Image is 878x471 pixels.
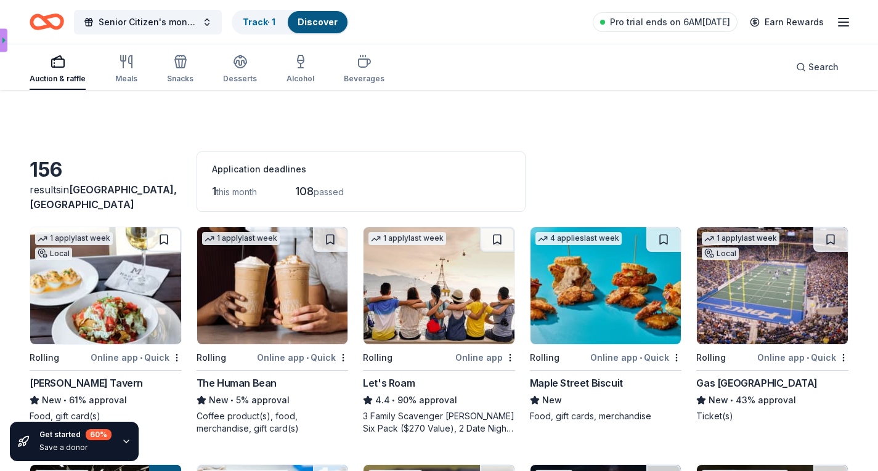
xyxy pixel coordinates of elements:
div: Food, gift cards, merchandise [530,410,682,422]
span: • [731,395,734,405]
div: Rolling [530,350,559,365]
a: Image for The Human Bean1 applylast weekRollingOnline app•QuickThe Human BeanNew•5% approvalCoffe... [197,227,349,435]
div: 1 apply last week [35,232,113,245]
span: Senior Citizen's monthly birthday bash [99,15,197,30]
button: Auction & raffle [30,49,86,90]
img: Image for The Human Bean [197,227,348,344]
a: Track· 1 [243,17,275,27]
a: Home [30,7,64,36]
a: Image for Let's Roam1 applylast weekRollingOnline appLet's Roam4.4•90% approval3 Family Scavenger... [363,227,515,435]
div: Rolling [197,350,226,365]
a: Pro trial ends on 6AM[DATE] [593,12,738,32]
div: Online app [455,350,515,365]
div: 1 apply last week [368,232,446,245]
span: New [542,393,562,408]
div: Coffee product(s), food, merchandise, gift card(s) [197,410,349,435]
div: The Human Bean [197,376,277,390]
div: Meals [115,74,137,84]
div: [PERSON_NAME] Tavern [30,376,143,390]
div: Get started [39,429,112,440]
span: this month [216,187,257,197]
div: Maple Street Biscuit [530,376,623,390]
span: • [230,395,234,405]
div: Alcohol [287,74,314,84]
div: Rolling [696,350,726,365]
button: Desserts [223,49,257,90]
button: Snacks [167,49,193,90]
div: 156 [30,158,182,182]
div: Gas [GEOGRAPHIC_DATA] [696,376,818,390]
span: • [306,353,309,363]
span: New [209,393,229,408]
span: 4.4 [375,393,390,408]
a: Discover [298,17,338,27]
div: Online app Quick [91,350,182,365]
div: Rolling [30,350,59,365]
div: 1 apply last week [202,232,280,245]
span: New [42,393,62,408]
button: Alcohol [287,49,314,90]
span: New [709,393,728,408]
button: Search [786,55,848,79]
div: results [30,182,182,212]
div: Food, gift card(s) [30,410,182,422]
div: 3 Family Scavenger [PERSON_NAME] Six Pack ($270 Value), 2 Date Night Scavenger [PERSON_NAME] Two ... [363,410,515,435]
span: [GEOGRAPHIC_DATA], [GEOGRAPHIC_DATA] [30,183,177,211]
a: Image for Marlow's Tavern1 applylast weekLocalRollingOnline app•Quick[PERSON_NAME] TavernNew•61% ... [30,227,182,422]
button: Meals [115,49,137,90]
div: Local [702,248,739,260]
span: passed [314,187,344,197]
span: Pro trial ends on 6AM[DATE] [610,15,730,30]
div: 43% approval [696,393,848,408]
div: Online app Quick [590,350,681,365]
div: 90% approval [363,393,515,408]
div: Beverages [344,74,384,84]
div: Application deadlines [212,162,510,177]
button: Senior Citizen's monthly birthday bash [74,10,222,34]
span: • [807,353,809,363]
button: Beverages [344,49,384,90]
span: • [392,395,396,405]
button: Track· 1Discover [232,10,349,34]
span: 1 [212,185,216,198]
img: Image for Marlow's Tavern [30,227,181,344]
span: in [30,183,177,211]
a: Earn Rewards [742,11,831,33]
div: 61% approval [30,393,182,408]
div: Let's Roam [363,376,415,390]
div: Local [35,248,72,260]
div: Auction & raffle [30,74,86,84]
div: 1 apply last week [702,232,779,245]
div: Ticket(s) [696,410,848,422]
div: Snacks [167,74,193,84]
span: • [640,353,642,363]
span: • [140,353,142,363]
div: 60 % [86,429,112,440]
img: Image for Maple Street Biscuit [530,227,681,344]
div: Online app Quick [257,350,348,365]
span: Search [808,60,839,74]
div: Desserts [223,74,257,84]
div: Save a donor [39,443,112,453]
div: Online app Quick [757,350,848,365]
span: 108 [295,185,314,198]
a: Image for Gas South District1 applylast weekLocalRollingOnline app•QuickGas [GEOGRAPHIC_DATA]New•... [696,227,848,422]
div: 5% approval [197,393,349,408]
div: Rolling [363,350,392,365]
img: Image for Let's Roam [364,227,514,344]
span: • [63,395,67,405]
div: 4 applies last week [535,232,622,245]
a: Image for Maple Street Biscuit4 applieslast weekRollingOnline app•QuickMaple Street BiscuitNewFoo... [530,227,682,422]
img: Image for Gas South District [697,227,848,344]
